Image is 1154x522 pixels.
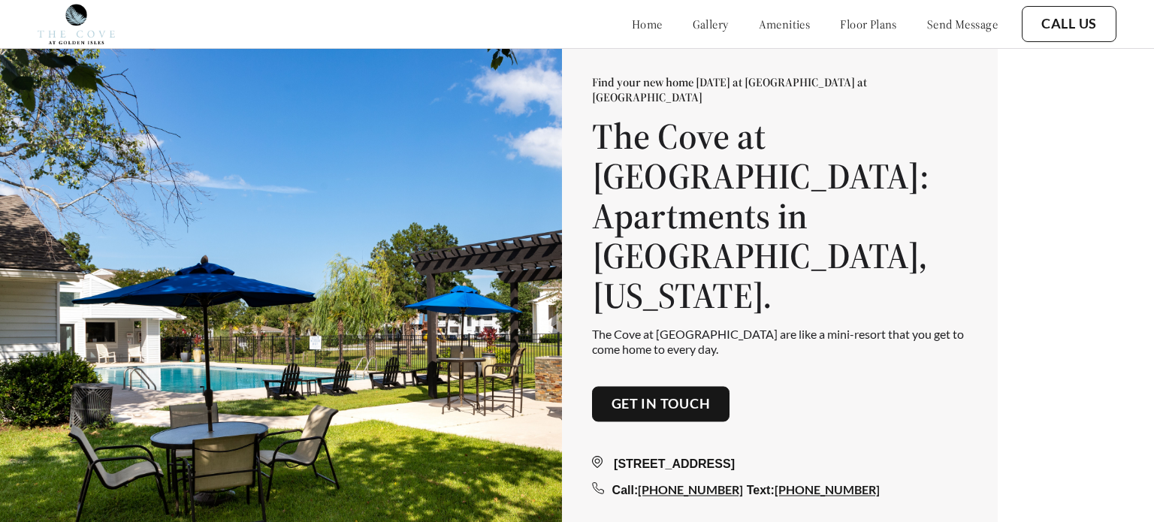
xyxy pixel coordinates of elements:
[775,483,880,497] a: [PHONE_NUMBER]
[638,483,743,497] a: [PHONE_NUMBER]
[693,17,729,32] a: gallery
[612,396,711,412] a: Get in touch
[632,17,663,32] a: home
[592,456,968,474] div: [STREET_ADDRESS]
[1041,16,1097,32] a: Call Us
[759,17,811,32] a: amenities
[592,75,968,105] p: Find your new home [DATE] at [GEOGRAPHIC_DATA] at [GEOGRAPHIC_DATA]
[927,17,998,32] a: send message
[1022,6,1116,42] button: Call Us
[612,484,639,497] span: Call:
[592,327,968,356] p: The Cove at [GEOGRAPHIC_DATA] are like a mini-resort that you get to come home to every day.
[592,386,730,422] button: Get in touch
[840,17,897,32] a: floor plans
[592,117,968,315] h1: The Cove at [GEOGRAPHIC_DATA]: Apartments in [GEOGRAPHIC_DATA], [US_STATE].
[38,4,115,44] img: cove_at_golden_isles_logo.png
[747,484,775,497] span: Text:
